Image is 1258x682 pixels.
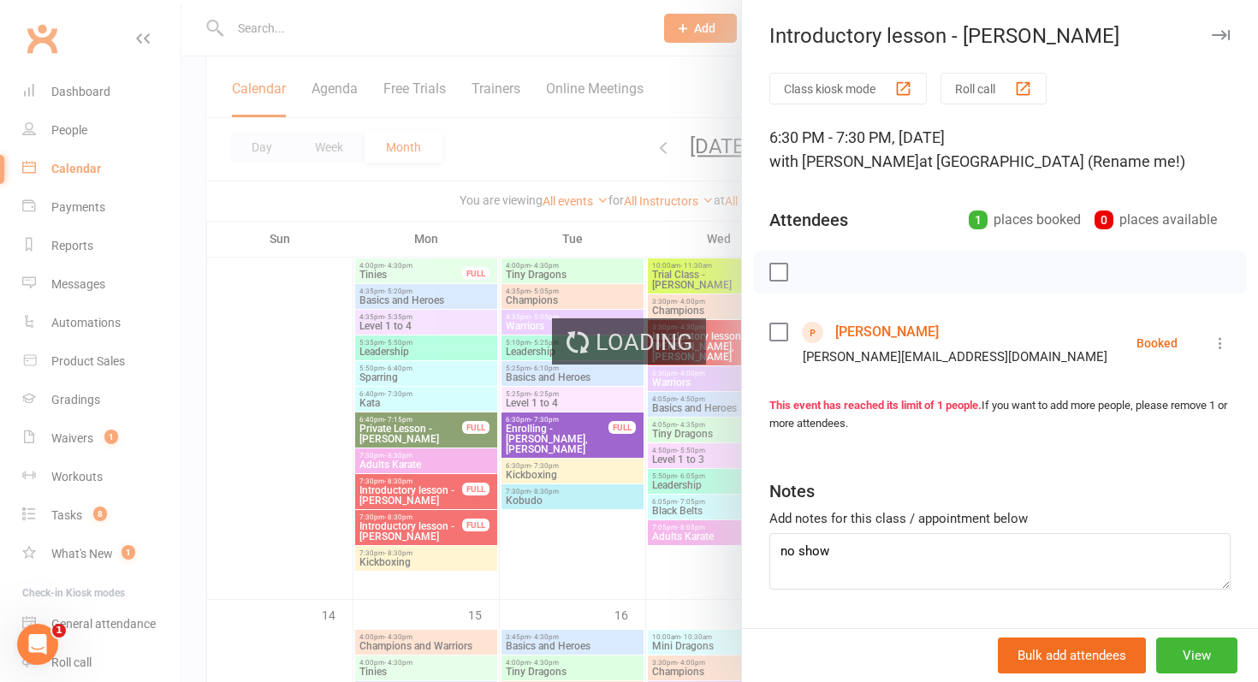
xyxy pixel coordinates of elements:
[769,399,982,412] strong: This event has reached its limit of 1 people.
[835,318,939,346] a: [PERSON_NAME]
[803,346,1107,368] div: [PERSON_NAME][EMAIL_ADDRESS][DOMAIN_NAME]
[52,624,66,638] span: 1
[1136,337,1178,349] div: Booked
[742,24,1258,48] div: Introductory lesson - [PERSON_NAME]
[769,397,1231,433] div: If you want to add more people, please remove 1 or more attendees.
[1095,208,1217,232] div: places available
[941,73,1047,104] button: Roll call
[1156,638,1237,673] button: View
[17,624,58,665] iframe: Intercom live chat
[969,208,1081,232] div: places booked
[769,479,815,503] div: Notes
[1095,211,1113,229] div: 0
[998,638,1146,673] button: Bulk add attendees
[969,211,988,229] div: 1
[769,73,927,104] button: Class kiosk mode
[769,152,919,170] span: with [PERSON_NAME]
[769,208,848,232] div: Attendees
[769,126,1231,174] div: 6:30 PM - 7:30 PM, [DATE]
[919,152,1185,170] span: at [GEOGRAPHIC_DATA] (Rename me!)
[769,508,1231,529] div: Add notes for this class / appointment below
